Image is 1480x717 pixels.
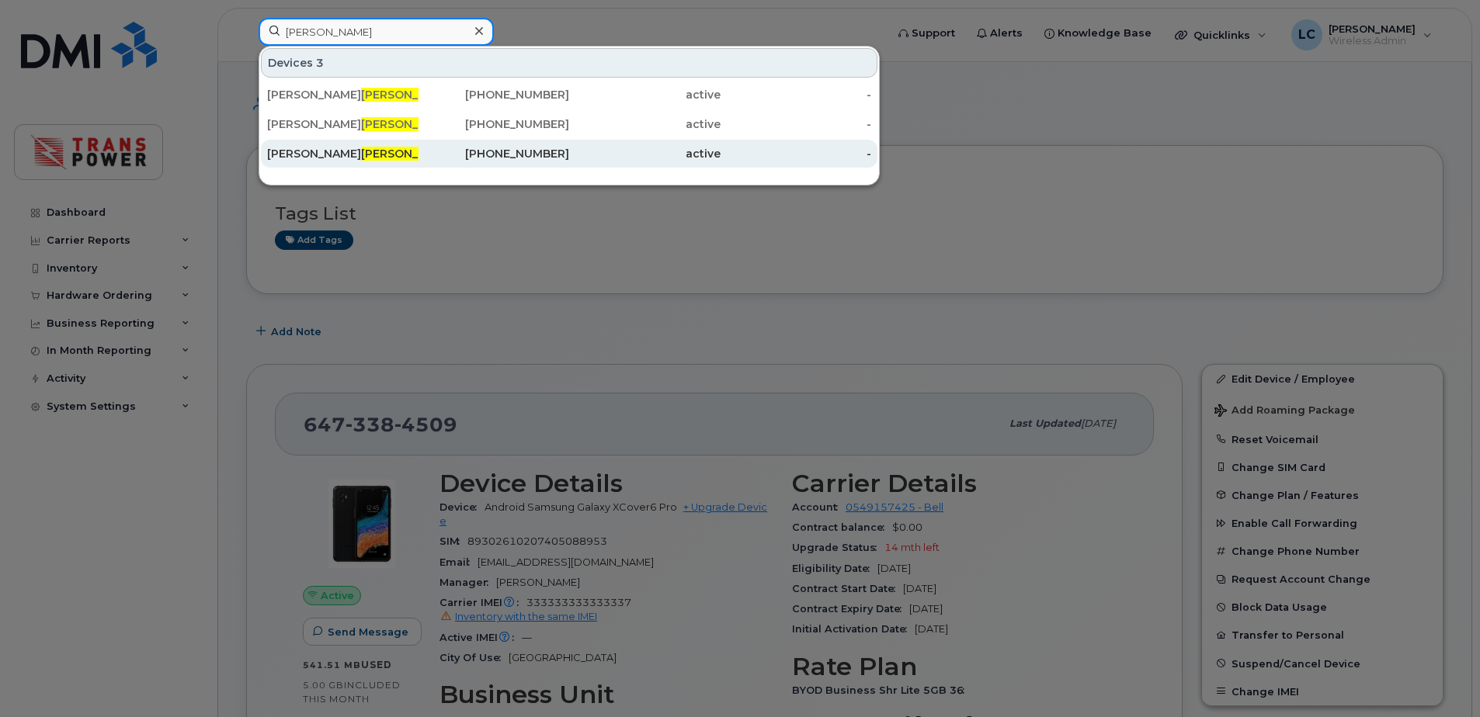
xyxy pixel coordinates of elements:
div: [PHONE_NUMBER] [419,87,570,102]
div: active [569,116,721,132]
div: - [721,87,872,102]
span: [PERSON_NAME] [361,88,455,102]
div: Devices [261,48,877,78]
div: [PERSON_NAME] [267,116,419,132]
span: [PERSON_NAME] [361,117,455,131]
div: active [569,146,721,161]
a: [PERSON_NAME][PERSON_NAME][PHONE_NUMBER]active- [261,140,877,168]
div: [PHONE_NUMBER] [419,146,570,161]
div: [PERSON_NAME] [267,87,419,102]
div: [PHONE_NUMBER] [419,116,570,132]
a: [PERSON_NAME][PERSON_NAME][PHONE_NUMBER]active- [261,110,877,138]
div: [PERSON_NAME] [267,146,419,161]
div: - [721,116,872,132]
span: 3 [316,55,324,71]
span: [PERSON_NAME] [361,147,455,161]
div: active [569,87,721,102]
a: [PERSON_NAME][PERSON_NAME][PHONE_NUMBER]active- [261,81,877,109]
div: - [721,146,872,161]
